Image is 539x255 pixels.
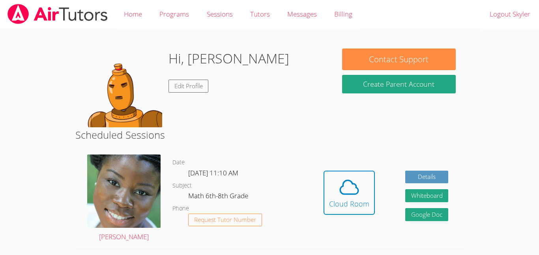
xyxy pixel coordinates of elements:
[405,189,449,202] button: Whiteboard
[188,168,238,177] span: [DATE] 11:10 AM
[188,214,262,227] button: Request Tutor Number
[172,181,192,191] dt: Subject
[83,48,162,127] img: default.png
[172,158,185,168] dt: Date
[7,4,109,24] img: airtutors_banner-c4298cdbf04f3fff15de1276eac7730deb9818008684d7c2e4769d2f7ddbe033.png
[87,154,161,243] a: [PERSON_NAME]
[87,154,161,228] img: 1000004422.jpg
[405,208,449,221] a: Google Doc
[342,48,456,70] button: Contact Support
[329,198,369,209] div: Cloud Room
[188,190,250,204] dd: Math 6th-8th Grade
[172,204,189,214] dt: Phone
[287,9,317,19] span: Messages
[405,171,449,184] a: Details
[324,171,375,215] button: Cloud Room
[168,80,209,93] a: Edit Profile
[194,217,256,223] span: Request Tutor Number
[168,48,289,69] h1: Hi, [PERSON_NAME]
[342,75,456,93] button: Create Parent Account
[75,127,464,142] h2: Scheduled Sessions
